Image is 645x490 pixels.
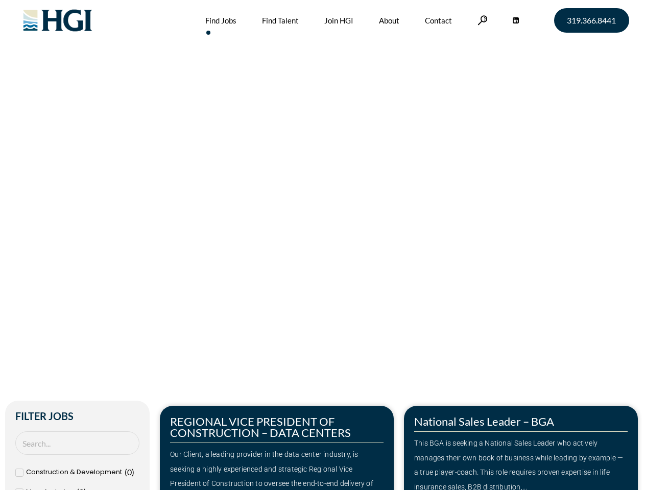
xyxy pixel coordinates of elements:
span: Construction & Development [26,465,122,480]
span: 0 [127,467,132,477]
a: 319.366.8441 [554,8,629,33]
span: 319.366.8441 [567,16,616,24]
span: ( [125,467,127,477]
span: » [37,206,78,216]
a: REGIONAL VICE PRESIDENT OF CONSTRUCTION – DATA CENTERS [170,414,351,439]
h2: Filter Jobs [15,411,139,421]
span: ) [132,467,134,477]
span: Jobs [62,206,78,216]
input: Search Job [15,431,139,455]
a: Search [477,15,488,25]
a: Home [37,206,58,216]
a: National Sales Leader – BGA [414,414,554,428]
span: Next Move [190,158,341,192]
span: Make Your [37,157,184,193]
